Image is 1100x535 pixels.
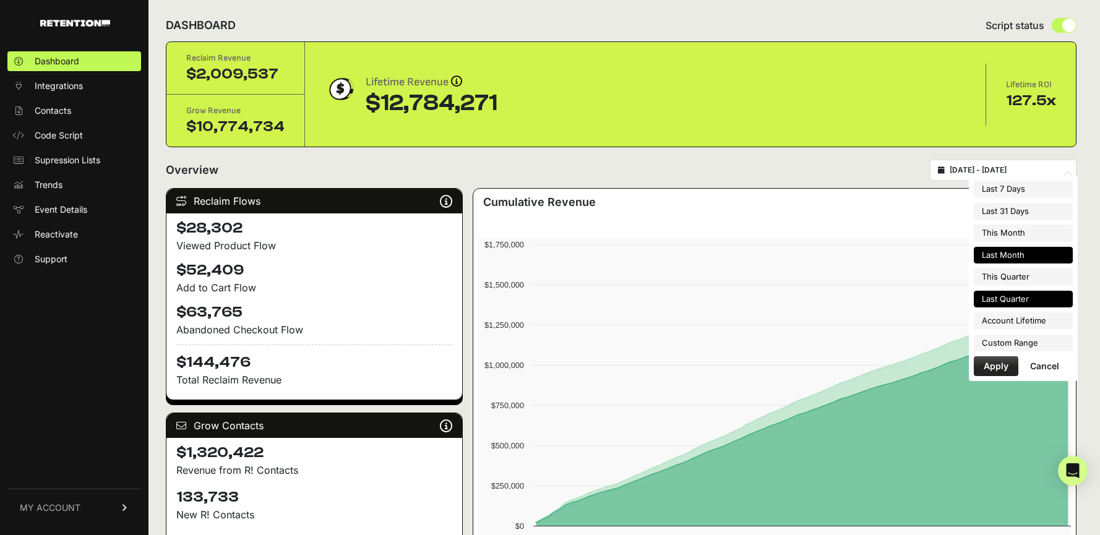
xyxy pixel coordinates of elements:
img: Retention.com [40,20,110,27]
div: Viewed Product Flow [176,238,452,253]
div: Lifetime ROI [1006,79,1056,91]
div: Abandoned Checkout Flow [176,322,452,337]
text: $250,000 [491,481,524,490]
span: Support [35,253,67,265]
img: dollar-coin-05c43ed7efb7bc0c12610022525b4bbbb207c7efeef5aecc26f025e68dcafac9.png [325,74,356,105]
li: Custom Range [974,335,1073,352]
span: Trends [35,179,62,191]
text: $750,000 [491,401,524,410]
span: Integrations [35,80,83,92]
div: 127.5x [1006,91,1056,111]
span: MY ACCOUNT [20,502,80,514]
div: $2,009,537 [186,64,285,84]
span: Reactivate [35,228,78,241]
span: Script status [986,18,1044,33]
a: Support [7,249,141,269]
a: Dashboard [7,51,141,71]
div: Grow Revenue [186,105,285,117]
h2: Overview [166,161,218,179]
div: Add to Cart Flow [176,280,452,295]
span: Code Script [35,129,83,142]
h4: $1,320,422 [176,443,452,463]
a: Trends [7,175,141,195]
h4: $52,409 [176,260,452,280]
h4: $63,765 [176,302,452,322]
div: Open Intercom Messenger [1058,456,1088,486]
text: $1,500,000 [484,280,524,289]
li: Account Lifetime [974,312,1073,330]
li: Last 31 Days [974,203,1073,220]
div: $12,784,271 [366,91,497,116]
span: Supression Lists [35,154,100,166]
a: Integrations [7,76,141,96]
p: Revenue from R! Contacts [176,463,452,477]
text: $500,000 [491,441,524,450]
p: Total Reclaim Revenue [176,372,452,387]
a: MY ACCOUNT [7,489,141,526]
li: This Quarter [974,268,1073,286]
li: Last Month [974,247,1073,264]
div: Reclaim Flows [166,189,462,213]
span: Dashboard [35,55,79,67]
button: Cancel [1020,356,1069,376]
h3: Cumulative Revenue [483,194,596,211]
div: Lifetime Revenue [366,74,497,91]
text: $0 [515,521,524,531]
li: This Month [974,225,1073,242]
div: Grow Contacts [166,413,462,438]
text: $1,000,000 [484,361,524,370]
a: Supression Lists [7,150,141,170]
div: Reclaim Revenue [186,52,285,64]
li: Last Quarter [974,291,1073,308]
p: New R! Contacts [176,507,452,522]
text: $1,250,000 [484,320,524,330]
h4: $144,476 [176,345,452,372]
h4: $28,302 [176,218,452,238]
span: Contacts [35,105,71,117]
h4: 133,733 [176,487,452,507]
span: Event Details [35,203,87,216]
a: Reactivate [7,225,141,244]
button: Apply [974,356,1018,376]
a: Contacts [7,101,141,121]
li: Last 7 Days [974,181,1073,198]
div: $10,774,734 [186,117,285,137]
h2: DASHBOARD [166,17,236,34]
a: Code Script [7,126,141,145]
text: $1,750,000 [484,240,524,249]
a: Event Details [7,200,141,220]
